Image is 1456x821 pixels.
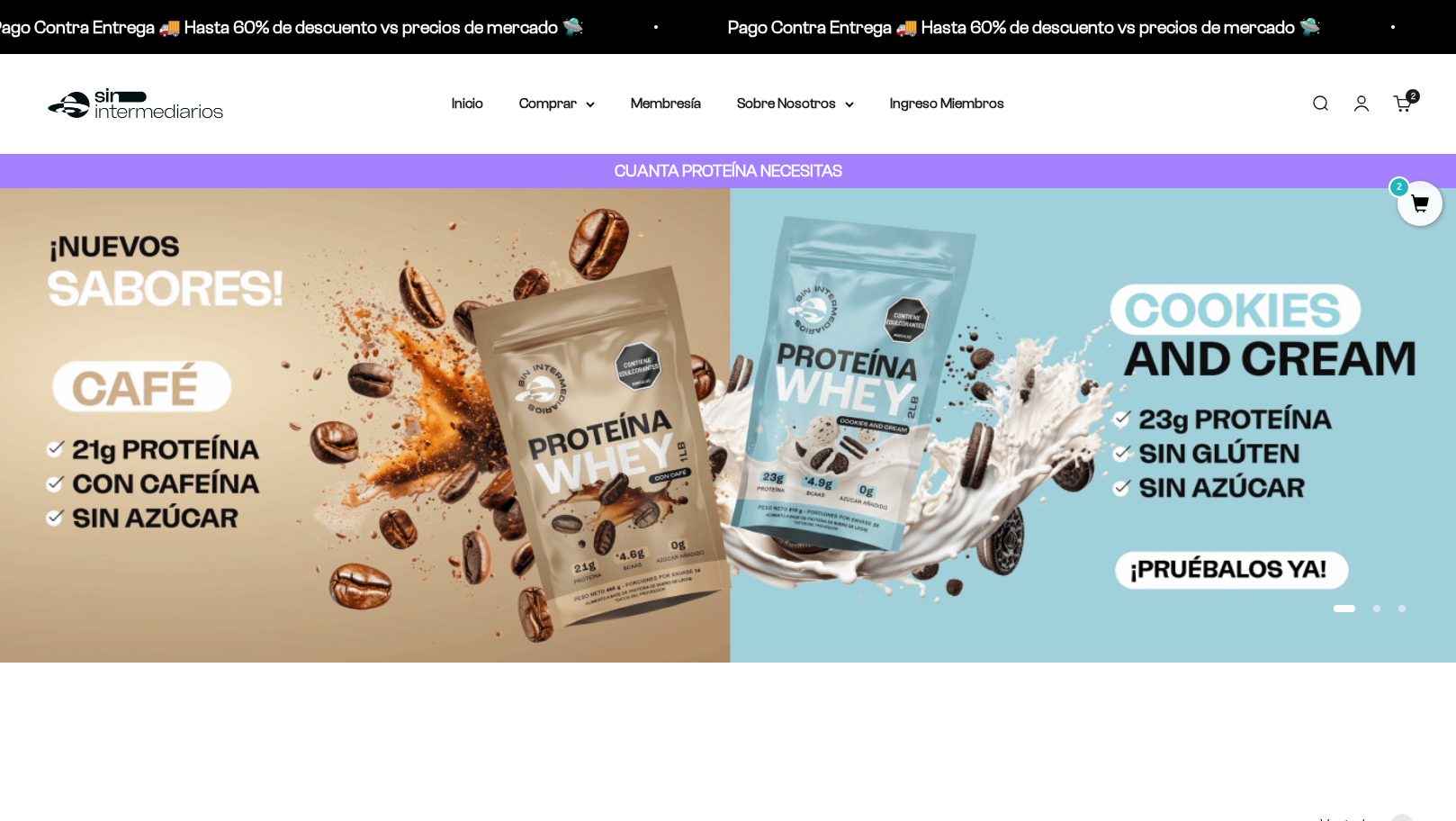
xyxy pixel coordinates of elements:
[737,92,854,115] summary: Sobre Nosotros
[1389,176,1410,198] mark: 2
[1411,92,1416,101] span: 2
[452,95,483,111] a: Inicio
[890,95,1004,111] a: Ingreso Miembros
[615,161,842,180] strong: CUANTA PROTEÍNA NECESITAS
[1398,195,1443,215] a: 2
[519,92,595,115] summary: Comprar
[631,95,701,111] a: Membresía
[724,13,1317,41] p: Pago Contra Entrega 🚚 Hasta 60% de descuento vs precios de mercado 🛸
